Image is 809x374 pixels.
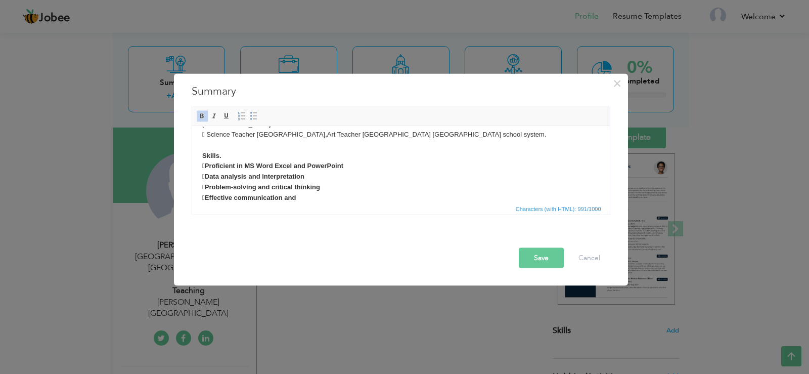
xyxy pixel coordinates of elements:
a: Insert/Remove Numbered List [236,110,247,121]
div: Statistics [514,204,604,213]
iframe: Rich Text Editor, summaryEditor [192,126,610,202]
span: Characters (with HTML): 991/1000 [514,204,603,213]
a: Bold [197,110,208,121]
strong: Skills. Proficient in MS Word Excel and PowerPoint Data analysis and interpretation Problem-so... [10,26,151,86]
a: Underline [221,110,232,121]
button: Cancel [568,247,610,268]
span: × [613,74,621,92]
a: Italic [209,110,220,121]
a: Insert/Remove Bulleted List [248,110,259,121]
button: Save [519,247,564,268]
button: Close [609,75,625,91]
h3: Summary [192,84,610,99]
